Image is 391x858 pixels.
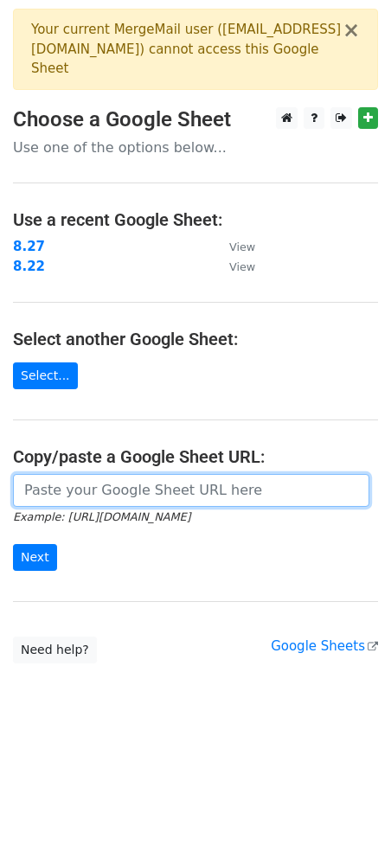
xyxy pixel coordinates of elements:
h4: Use a recent Google Sheet: [13,209,378,230]
p: Use one of the options below... [13,138,378,157]
input: Paste your Google Sheet URL here [13,474,369,507]
a: View [212,259,255,274]
h4: Copy/paste a Google Sheet URL: [13,446,378,467]
a: Need help? [13,637,97,663]
a: Google Sheets [271,638,378,654]
button: × [343,20,360,41]
input: Next [13,544,57,571]
small: Example: [URL][DOMAIN_NAME] [13,510,190,523]
a: View [212,239,255,254]
small: View [229,240,255,253]
h3: Choose a Google Sheet [13,107,378,132]
iframe: Chat Widget [304,775,391,858]
a: Select... [13,362,78,389]
a: 8.27 [13,239,45,254]
a: 8.22 [13,259,45,274]
small: View [229,260,255,273]
div: Your current MergeMail user ( [EMAIL_ADDRESS][DOMAIN_NAME] ) cannot access this Google Sheet [31,20,343,79]
h4: Select another Google Sheet: [13,329,378,349]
